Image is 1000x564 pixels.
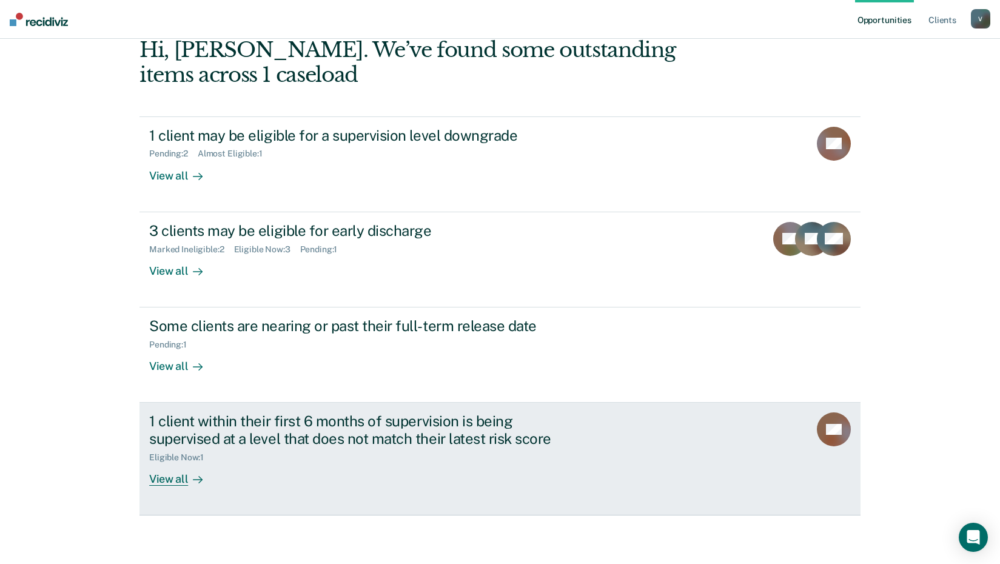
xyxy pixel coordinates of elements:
[149,149,198,159] div: Pending : 2
[149,463,217,486] div: View all
[139,38,716,87] div: Hi, [PERSON_NAME]. We’ve found some outstanding items across 1 caseload
[139,307,861,403] a: Some clients are nearing or past their full-term release datePending:1View all
[198,149,272,159] div: Almost Eligible : 1
[300,244,347,255] div: Pending : 1
[234,244,300,255] div: Eligible Now : 3
[149,452,213,463] div: Eligible Now : 1
[149,340,196,350] div: Pending : 1
[149,127,575,144] div: 1 client may be eligible for a supervision level downgrade
[971,9,990,29] button: V
[139,212,861,307] a: 3 clients may be eligible for early dischargeMarked Ineligible:2Eligible Now:3Pending:1View all
[149,159,217,183] div: View all
[149,317,575,335] div: Some clients are nearing or past their full-term release date
[149,350,217,374] div: View all
[149,244,233,255] div: Marked Ineligible : 2
[139,403,861,515] a: 1 client within their first 6 months of supervision is being supervised at a level that does not ...
[959,523,988,552] div: Open Intercom Messenger
[149,412,575,448] div: 1 client within their first 6 months of supervision is being supervised at a level that does not ...
[149,254,217,278] div: View all
[10,13,68,26] img: Recidiviz
[139,116,861,212] a: 1 client may be eligible for a supervision level downgradePending:2Almost Eligible:1View all
[149,222,575,240] div: 3 clients may be eligible for early discharge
